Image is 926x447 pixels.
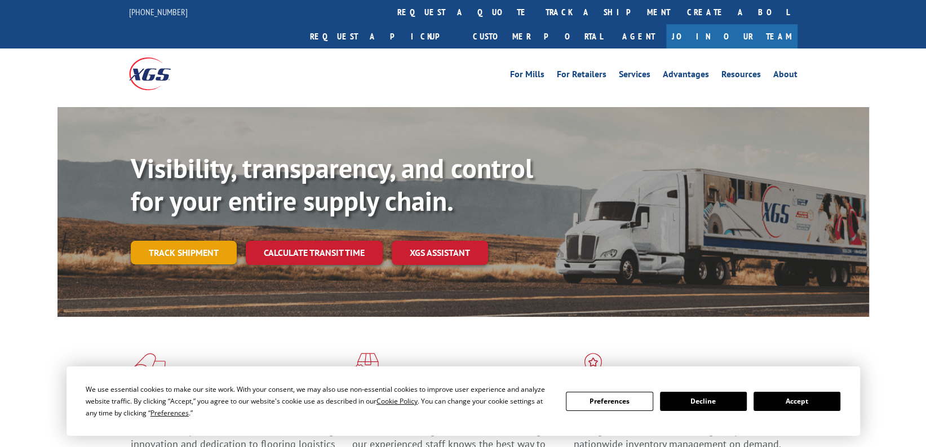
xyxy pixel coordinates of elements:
[376,396,418,406] span: Cookie Policy
[611,24,666,48] a: Agent
[464,24,611,48] a: Customer Portal
[773,70,797,82] a: About
[131,241,237,264] a: Track shipment
[302,24,464,48] a: Request a pickup
[660,392,747,411] button: Decline
[352,353,379,382] img: xgs-icon-focused-on-flooring-red
[510,70,544,82] a: For Mills
[131,151,533,218] b: Visibility, transparency, and control for your entire supply chain.
[666,24,797,48] a: Join Our Team
[86,383,552,419] div: We use essential cookies to make our site work. With your consent, we may also use non-essential ...
[150,408,189,418] span: Preferences
[754,392,840,411] button: Accept
[392,241,488,265] a: XGS ASSISTANT
[663,70,709,82] a: Advantages
[619,70,650,82] a: Services
[566,392,653,411] button: Preferences
[574,353,613,382] img: xgs-icon-flagship-distribution-model-red
[721,70,761,82] a: Resources
[557,70,606,82] a: For Retailers
[246,241,383,265] a: Calculate transit time
[67,366,860,436] div: Cookie Consent Prompt
[129,6,188,17] a: [PHONE_NUMBER]
[131,353,166,382] img: xgs-icon-total-supply-chain-intelligence-red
